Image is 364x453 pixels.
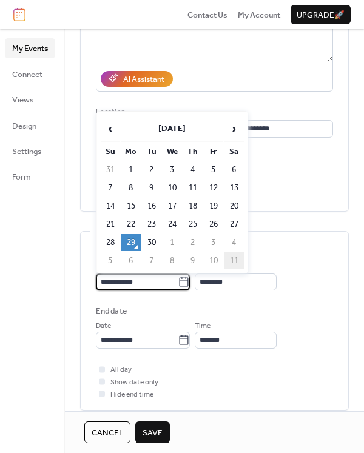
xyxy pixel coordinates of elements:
[224,234,244,251] td: 4
[110,389,153,401] span: Hide end time
[101,252,120,269] td: 5
[121,234,141,251] td: 29
[142,198,161,215] td: 16
[96,305,127,317] div: End date
[204,143,223,160] th: Fr
[110,364,132,376] span: All day
[291,5,351,24] button: Upgrade🚀
[238,9,280,21] span: My Account
[5,167,55,186] a: Form
[163,198,182,215] td: 17
[121,252,141,269] td: 6
[225,116,243,141] span: ›
[163,216,182,233] td: 24
[101,143,120,160] th: Su
[101,180,120,196] td: 7
[224,252,244,269] td: 11
[183,143,203,160] th: Th
[183,198,203,215] td: 18
[5,116,55,135] a: Design
[121,216,141,233] td: 22
[204,234,223,251] td: 3
[187,9,227,21] span: Contact Us
[204,198,223,215] td: 19
[12,42,48,55] span: My Events
[121,143,141,160] th: Mo
[142,252,161,269] td: 7
[142,234,161,251] td: 30
[96,320,111,332] span: Date
[121,161,141,178] td: 1
[96,106,331,118] div: Location
[142,180,161,196] td: 9
[183,216,203,233] td: 25
[224,161,244,178] td: 6
[101,198,120,215] td: 14
[5,90,55,109] a: Views
[195,320,211,332] span: Time
[101,71,173,87] button: AI Assistant
[163,161,182,178] td: 3
[135,421,170,443] button: Save
[123,73,164,86] div: AI Assistant
[297,9,345,21] span: Upgrade 🚀
[12,146,41,158] span: Settings
[224,216,244,233] td: 27
[183,234,203,251] td: 2
[110,377,158,389] span: Show date only
[163,180,182,196] td: 10
[5,141,55,161] a: Settings
[183,252,203,269] td: 9
[101,234,120,251] td: 28
[183,161,203,178] td: 4
[12,94,33,106] span: Views
[224,143,244,160] th: Sa
[204,180,223,196] td: 12
[224,198,244,215] td: 20
[121,198,141,215] td: 15
[5,38,55,58] a: My Events
[142,161,161,178] td: 2
[204,252,223,269] td: 10
[163,143,182,160] th: We
[204,216,223,233] td: 26
[12,171,31,183] span: Form
[238,8,280,21] a: My Account
[101,216,120,233] td: 21
[163,234,182,251] td: 1
[187,8,227,21] a: Contact Us
[121,116,223,142] th: [DATE]
[12,120,36,132] span: Design
[142,143,161,160] th: Tu
[5,64,55,84] a: Connect
[121,180,141,196] td: 8
[204,161,223,178] td: 5
[183,180,203,196] td: 11
[92,427,123,439] span: Cancel
[101,161,120,178] td: 31
[13,8,25,21] img: logo
[12,69,42,81] span: Connect
[84,421,130,443] button: Cancel
[142,216,161,233] td: 23
[143,427,163,439] span: Save
[163,252,182,269] td: 8
[101,116,120,141] span: ‹
[224,180,244,196] td: 13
